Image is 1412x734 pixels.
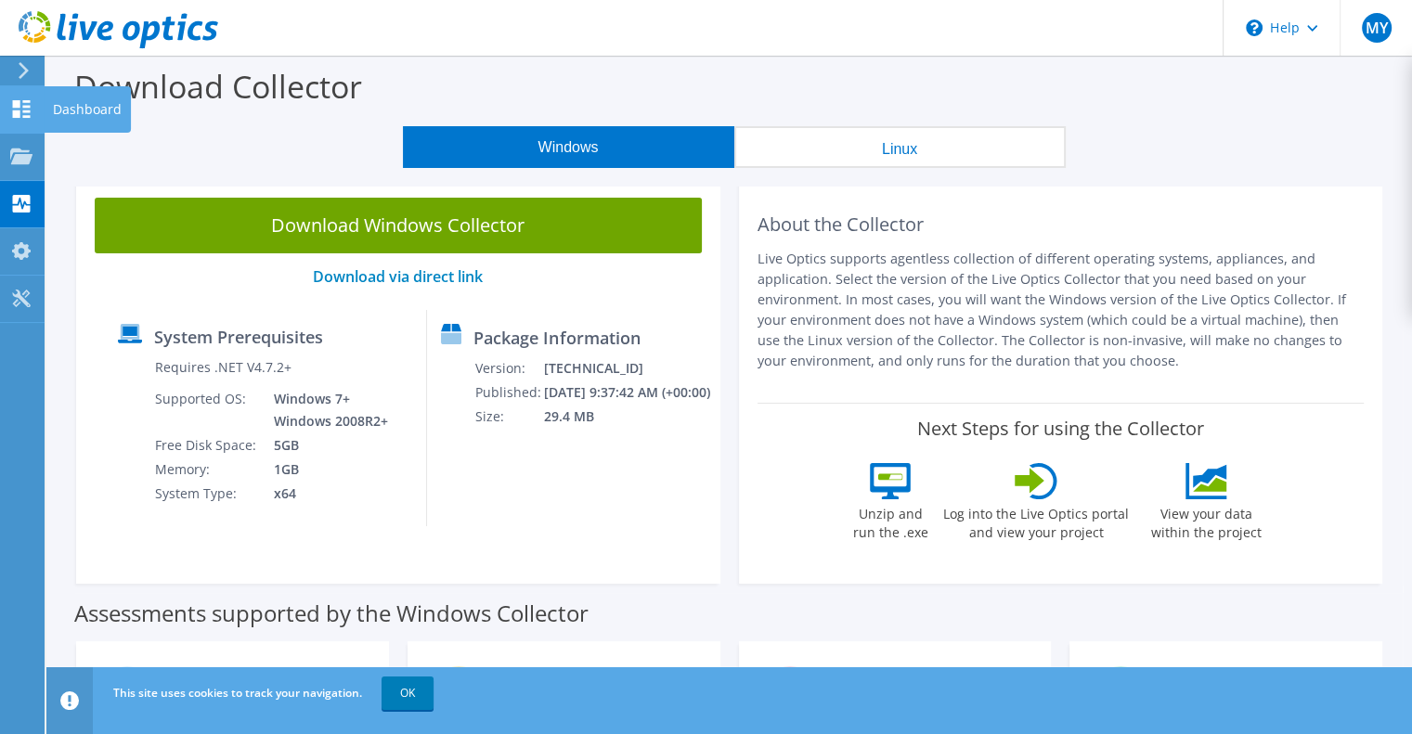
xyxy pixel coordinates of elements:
a: OK [382,676,434,710]
a: Download Windows Collector [95,198,702,253]
label: Log into the Live Optics portal and view your project [942,499,1130,542]
button: Linux [734,126,1066,168]
span: This site uses cookies to track your navigation. [113,685,362,701]
td: Memory: [154,457,260,482]
td: Windows 7+ Windows 2008R2+ [260,387,392,433]
button: Windows [403,126,734,168]
a: Download via direct link [313,266,483,287]
label: Unzip and run the .exe [848,499,933,542]
td: [DATE] 9:37:42 AM (+00:00) [543,380,712,405]
p: Live Optics supports agentless collection of different operating systems, appliances, and applica... [758,249,1365,371]
label: View your data within the project [1139,499,1273,542]
label: System Prerequisites [154,328,323,346]
label: Package Information [473,328,640,347]
td: Supported OS: [154,387,260,433]
span: MY [1362,13,1392,43]
td: Size: [474,405,542,429]
h2: About the Collector [758,213,1365,236]
td: x64 [260,482,392,506]
td: 1GB [260,457,392,482]
td: Free Disk Space: [154,433,260,457]
td: [TECHNICAL_ID] [543,356,712,380]
td: 5GB [260,433,392,457]
label: Next Steps for using the Collector [917,418,1204,440]
td: Published: [474,380,542,405]
td: 29.4 MB [543,405,712,429]
td: System Type: [154,482,260,506]
label: Download Collector [74,65,362,108]
label: Requires .NET V4.7.2+ [155,358,291,377]
td: Version: [474,356,542,380]
div: Dashboard [44,86,131,133]
label: Assessments supported by the Windows Collector [74,604,589,623]
svg: \n [1246,19,1263,36]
